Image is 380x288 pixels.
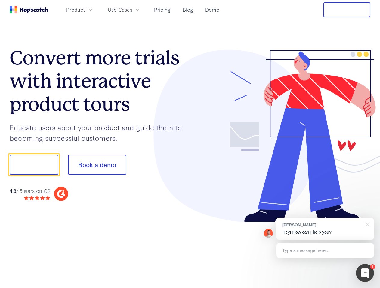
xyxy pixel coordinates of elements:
span: Use Cases [108,6,132,13]
strong: 4.8 [10,187,16,194]
button: Book a demo [68,155,126,175]
a: Blog [180,5,196,15]
button: Free Trial [323,2,370,17]
button: Use Cases [104,5,144,15]
div: / 5 stars on G2 [10,187,50,195]
a: Pricing [152,5,173,15]
div: [PERSON_NAME] [282,222,362,228]
button: Show me! [10,155,58,175]
img: Mark Spera [264,229,273,238]
p: Educate users about your product and guide them to becoming successful customers. [10,122,190,143]
button: Product [63,5,97,15]
a: Demo [203,5,222,15]
a: Home [10,6,48,13]
h1: Convert more trials with interactive product tours [10,46,190,115]
p: Hey! How can I help you? [282,229,368,235]
span: Product [66,6,85,13]
div: 1 [370,264,375,269]
div: Type a message here... [276,243,374,258]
